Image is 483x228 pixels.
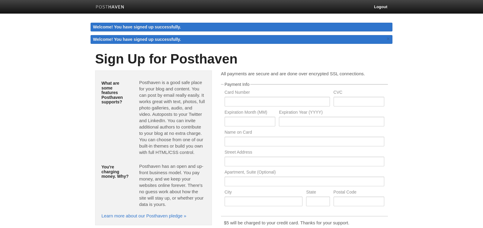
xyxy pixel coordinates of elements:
[139,79,206,155] p: Posthaven is a good safe place for your blog and content. You can post by email really easily. It...
[225,110,275,116] label: Expiration Month (MM)
[225,190,303,196] label: City
[225,90,330,96] label: Card Number
[225,170,384,176] label: Apartment, Suite (Optional)
[95,52,388,66] h1: Sign Up for Posthaven
[101,213,186,218] a: Learn more about our Posthaven pledge »
[306,190,330,196] label: State
[224,82,251,86] legend: Payment Info
[139,163,206,207] p: Posthaven has an open and up-front business model. You pay money, and we keep your websites onlin...
[221,70,388,77] p: All payments are secure and are done over encrypted SSL connections.
[334,190,384,196] label: Postal Code
[385,35,391,43] a: ×
[225,130,384,136] label: Name on Card
[96,5,124,10] img: Posthaven-bar
[225,150,384,156] label: Street Address
[279,110,384,116] label: Expiration Year (YYYY)
[224,220,385,226] p: $5 will be charged to your credit card. Thanks for your support.
[101,81,130,104] h5: What are some features Posthaven supports?
[334,90,384,96] label: CVC
[93,37,181,42] span: Welcome! You have signed up successfully.
[101,165,130,179] h5: You're charging money. Why?
[91,23,392,31] div: Welcome! You have signed up successfully.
